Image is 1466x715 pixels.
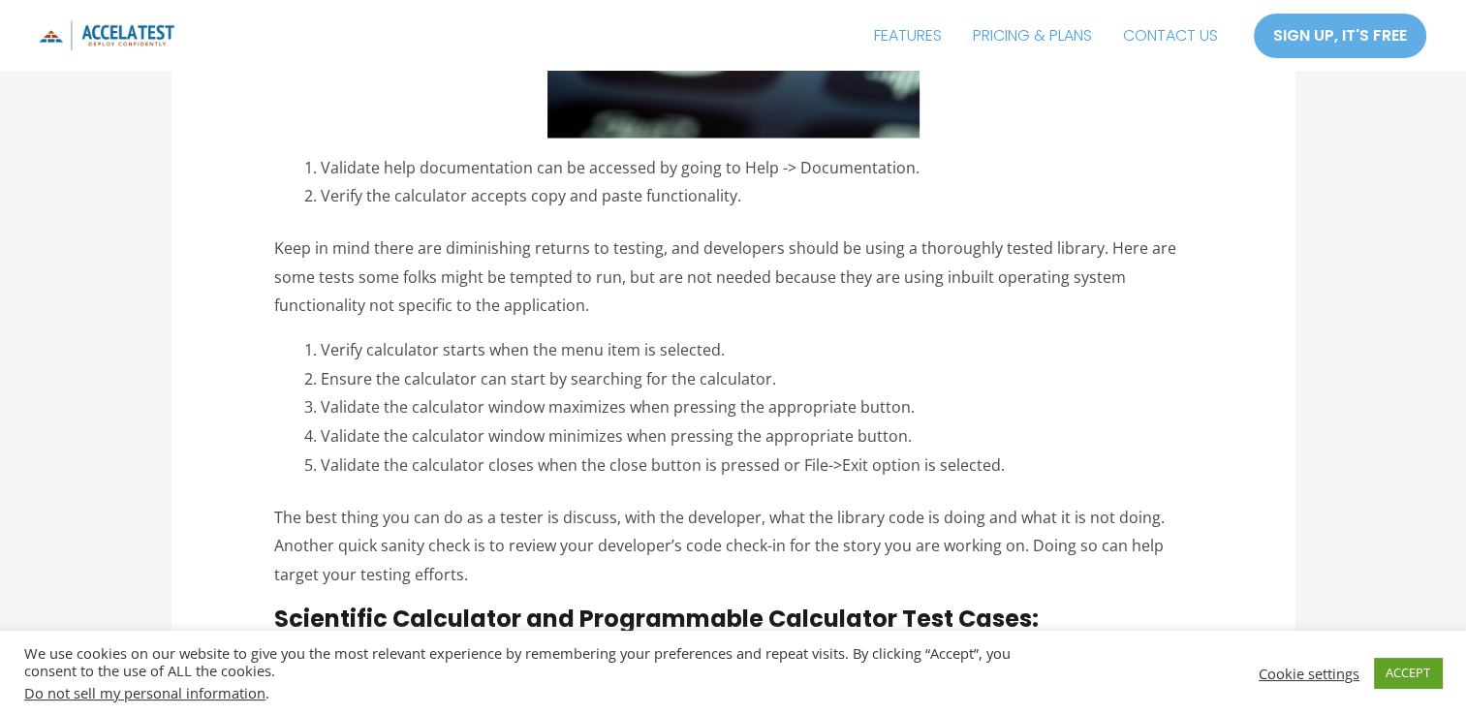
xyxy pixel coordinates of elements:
[957,12,1107,60] a: PRICING & PLANS
[321,181,1192,210] li: Verify the calculator accepts copy and paste functionality.
[321,364,1192,393] li: Ensure the calculator can start by searching for the calculator.
[321,335,1192,364] li: Verify calculator starts when the menu item is selected.
[858,12,1233,60] nav: Site Navigation
[321,392,1192,421] li: Validate the calculator window maximizes when pressing the appropriate button.
[24,684,1016,701] div: .
[24,644,1016,701] div: We use cookies on our website to give you the most relevant experience by remembering your prefer...
[274,602,1039,634] span: Scientific Calculator and Programmable Calculator Test Cases:
[39,20,174,50] img: icon
[858,12,957,60] a: FEATURES
[274,233,1192,320] p: Keep in mind there are diminishing returns to testing, and developers should be using a thoroughl...
[1374,658,1442,688] a: ACCEPT
[321,451,1192,480] li: Validate the calculator closes when the close button is pressed or File->Exit option is selected.
[24,683,265,702] a: Do not sell my personal information
[1259,665,1359,682] a: Cookie settings
[1253,13,1427,59] a: SIGN UP, IT'S FREE
[321,421,1192,451] li: Validate the calculator window minimizes when pressing the appropriate button.
[274,503,1192,589] p: The best thing you can do as a tester is discuss, with the developer, what the library code is do...
[321,153,1192,182] li: Validate help documentation can be accessed by going to Help -> Documentation.
[1107,12,1233,60] a: CONTACT US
